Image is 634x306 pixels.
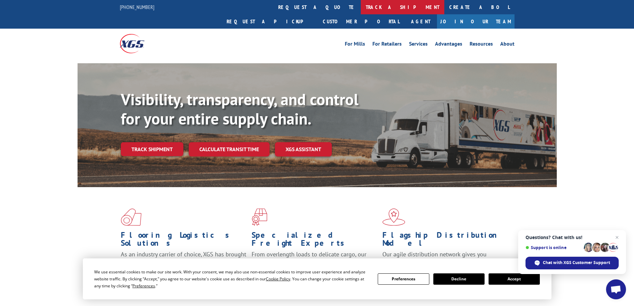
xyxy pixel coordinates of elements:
a: Resources [470,41,493,49]
a: Join Our Team [437,14,515,29]
span: Our agile distribution network gives you nationwide inventory management on demand. [382,250,505,266]
h1: Flagship Distribution Model [382,231,508,250]
span: Cookie Policy [266,276,290,282]
div: We use essential cookies to make our site work. With your consent, we may also use non-essential ... [94,268,370,289]
a: For Mills [345,41,365,49]
div: Cookie Consent Prompt [83,258,551,299]
a: Agent [404,14,437,29]
button: Preferences [378,273,429,285]
p: From overlength loads to delicate cargo, our experienced staff knows the best way to move your fr... [252,250,377,280]
a: XGS ASSISTANT [275,142,332,156]
span: Chat with XGS Customer Support [543,260,610,266]
a: For Retailers [372,41,402,49]
span: Close chat [613,233,621,241]
a: [PHONE_NUMBER] [120,4,154,10]
a: Request a pickup [222,14,318,29]
img: xgs-icon-focused-on-flooring-red [252,208,267,226]
div: Open chat [606,279,626,299]
a: About [500,41,515,49]
a: Customer Portal [318,14,404,29]
h1: Specialized Freight Experts [252,231,377,250]
a: Advantages [435,41,462,49]
div: Chat with XGS Customer Support [526,257,619,269]
button: Decline [433,273,485,285]
span: Preferences [132,283,155,289]
span: As an industry carrier of choice, XGS has brought innovation and dedication to flooring logistics... [121,250,246,274]
h1: Flooring Logistics Solutions [121,231,247,250]
b: Visibility, transparency, and control for your entire supply chain. [121,89,358,129]
button: Accept [489,273,540,285]
a: Services [409,41,428,49]
span: Support is online [526,245,581,250]
img: xgs-icon-flagship-distribution-model-red [382,208,405,226]
a: Track shipment [121,142,183,156]
img: xgs-icon-total-supply-chain-intelligence-red [121,208,141,226]
a: Calculate transit time [189,142,270,156]
span: Questions? Chat with us! [526,235,619,240]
